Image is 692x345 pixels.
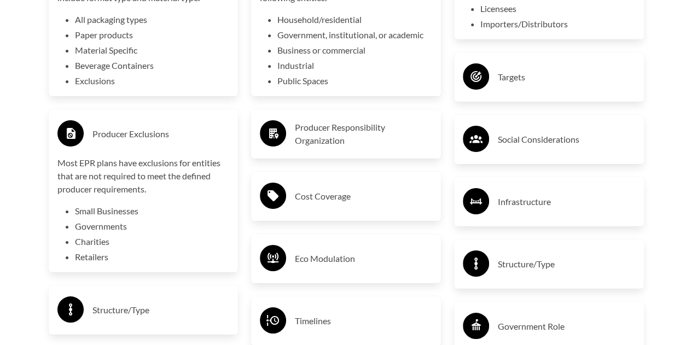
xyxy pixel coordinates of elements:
[75,250,230,264] li: Retailers
[277,74,432,87] li: Public Spaces
[75,59,230,72] li: Beverage Containers
[295,188,432,205] h3: Cost Coverage
[277,59,432,72] li: Industrial
[498,255,635,273] h3: Structure/Type
[75,44,230,57] li: Material Specific
[75,204,230,218] li: Small Businesses
[498,318,635,335] h3: Government Role
[295,250,432,267] h3: Eco Modulation
[92,301,230,319] h3: Structure/Type
[92,125,230,143] h3: Producer Exclusions
[75,235,230,248] li: Charities
[277,13,432,26] li: Household/residential
[498,131,635,148] h3: Social Considerations
[480,17,635,31] li: Importers/Distributors
[498,68,635,86] h3: Targets
[57,156,230,196] p: Most EPR plans have exclusions for entities that are not required to meet the defined producer re...
[498,193,635,210] h3: Infrastructure
[75,13,230,26] li: All packaging types
[277,44,432,57] li: Business or commercial
[277,28,432,42] li: Government, institutional, or academic
[75,220,230,233] li: Governments
[75,28,230,42] li: Paper products
[480,2,635,15] li: Licensees
[295,121,432,147] h3: Producer Responsibility Organization
[295,312,432,330] h3: Timelines
[75,74,230,87] li: Exclusions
